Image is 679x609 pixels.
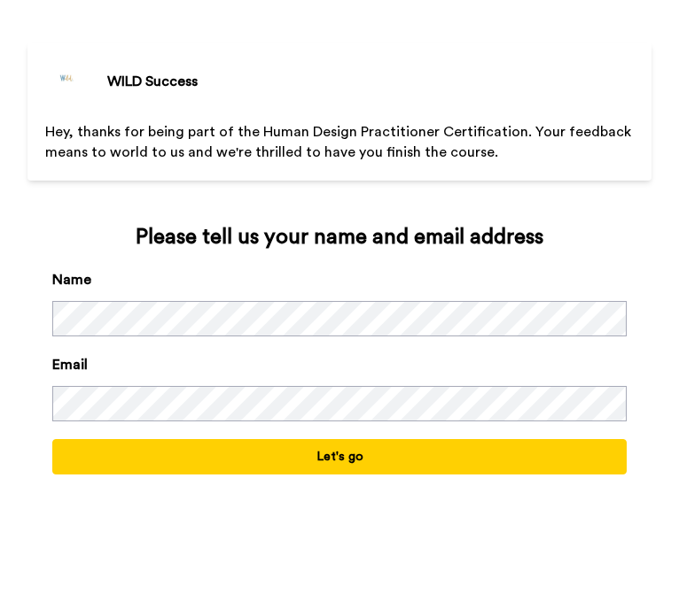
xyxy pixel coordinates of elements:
[52,223,628,251] div: Please tell us your name and email address
[52,439,628,474] button: Let's go
[107,71,198,92] div: WILD Success
[52,269,91,290] label: Name
[52,354,88,375] label: Email
[45,125,635,159] span: Hey, thanks for being part of the Human Design Practitioner Certification. Your feedback means to...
